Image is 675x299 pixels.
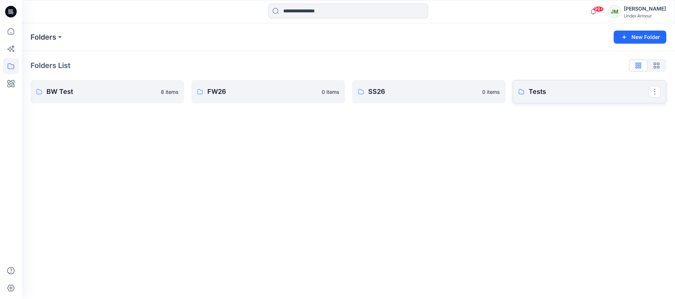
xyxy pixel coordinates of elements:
p: 0 items [322,88,339,96]
a: Folders [31,32,56,42]
p: 8 items [161,88,178,96]
p: SS26 [368,87,478,97]
p: Tests [529,87,649,97]
a: Tests [513,80,666,103]
div: Under Armour [624,13,666,19]
p: FW26 [207,87,317,97]
p: BW Test [46,87,156,97]
span: 99+ [593,6,604,12]
p: 0 items [482,88,500,96]
a: SS260 items [352,80,506,103]
button: New Folder [614,31,666,44]
div: JM [608,5,621,18]
a: BW Test8 items [31,80,184,103]
a: FW260 items [191,80,345,103]
p: Folders List [31,60,70,71]
div: [PERSON_NAME] [624,4,666,13]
